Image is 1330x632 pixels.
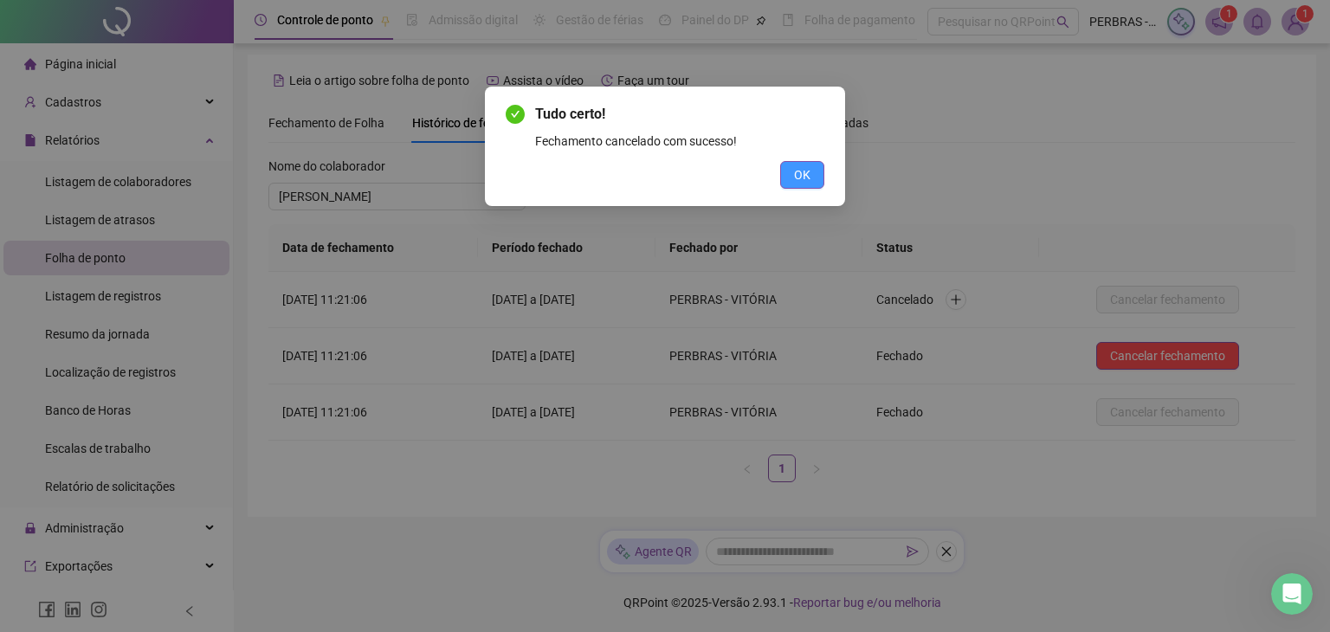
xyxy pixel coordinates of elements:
span: Fechamento cancelado com sucesso! [535,134,737,148]
button: OK [780,161,824,189]
span: check-circle [506,105,525,124]
iframe: Intercom live chat [1271,573,1313,615]
span: OK [794,165,810,184]
span: Tudo certo! [535,106,605,122]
